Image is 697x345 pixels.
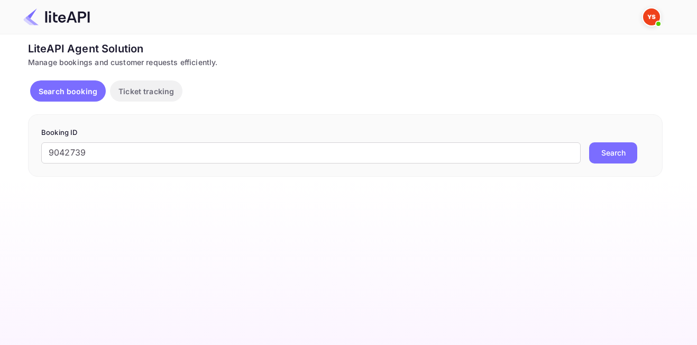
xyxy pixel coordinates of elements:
[118,86,174,97] p: Ticket tracking
[589,142,637,164] button: Search
[643,8,660,25] img: Yandex Support
[28,41,663,57] div: LiteAPI Agent Solution
[39,86,97,97] p: Search booking
[41,128,649,138] p: Booking ID
[28,57,663,68] div: Manage bookings and customer requests efficiently.
[41,142,581,164] input: Enter Booking ID (e.g., 63782194)
[23,8,90,25] img: LiteAPI Logo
